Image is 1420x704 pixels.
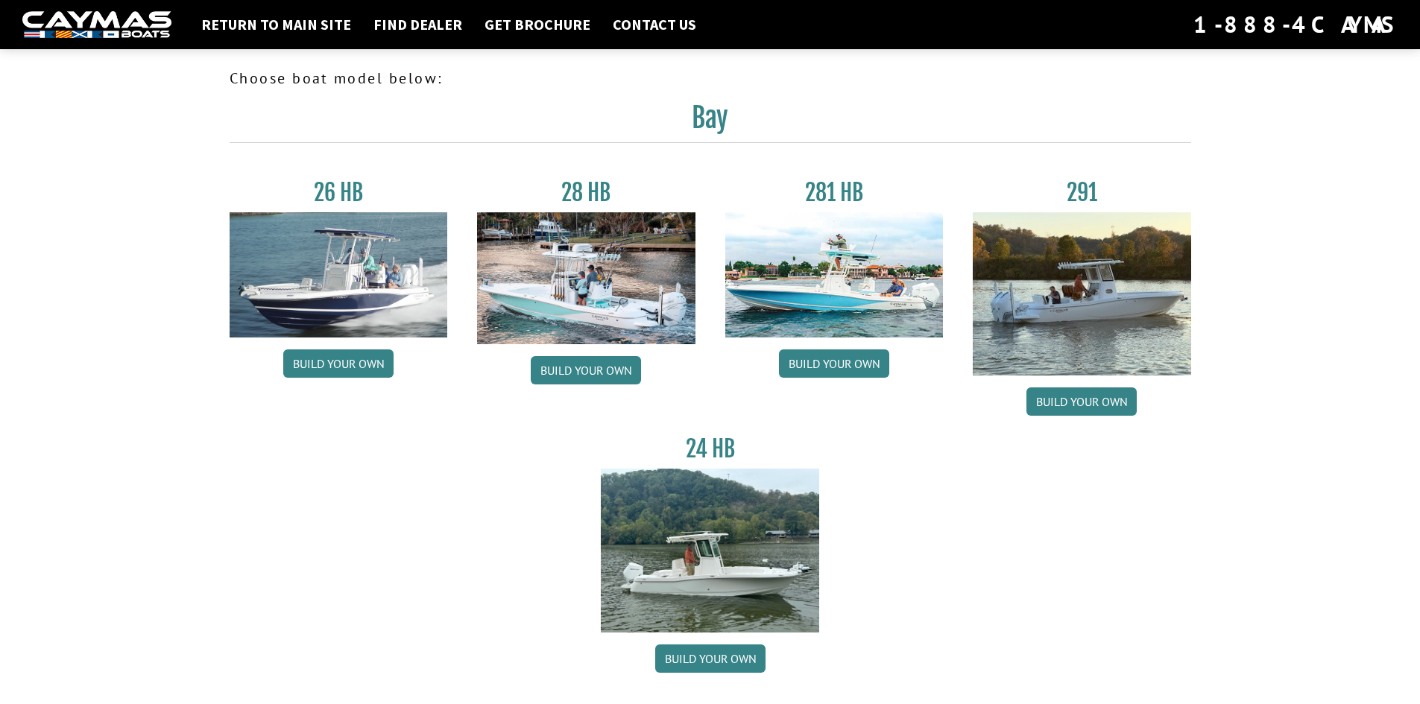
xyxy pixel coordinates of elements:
a: Contact Us [605,15,704,34]
a: Find Dealer [366,15,470,34]
div: 1-888-4CAYMAS [1193,8,1398,41]
img: 28-hb-twin.jpg [725,212,944,337]
img: 26_new_photo_resized.jpg [230,212,448,337]
h3: 26 HB [230,179,448,206]
a: Build your own [283,349,394,378]
h3: 281 HB [725,179,944,206]
h2: Bay [230,101,1191,143]
img: 28_hb_thumbnail_for_caymas_connect.jpg [477,212,695,344]
a: Build your own [655,644,766,673]
img: white-logo-c9c8dbefe5ff5ceceb0f0178aa75bf4bb51f6bca0971e226c86eb53dfe498488.png [22,11,171,39]
img: 291_Thumbnail.jpg [973,212,1191,375]
a: Build your own [1026,387,1137,416]
a: Return to main site [194,15,359,34]
img: 24_HB_thumbnail.jpg [601,469,819,632]
h3: 291 [973,179,1191,206]
a: Build your own [531,356,641,384]
a: Build your own [779,349,889,378]
p: Choose boat model below: [230,67,1191,89]
a: Get Brochure [477,15,598,34]
h3: 28 HB [477,179,695,206]
h3: 24 HB [601,435,819,463]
